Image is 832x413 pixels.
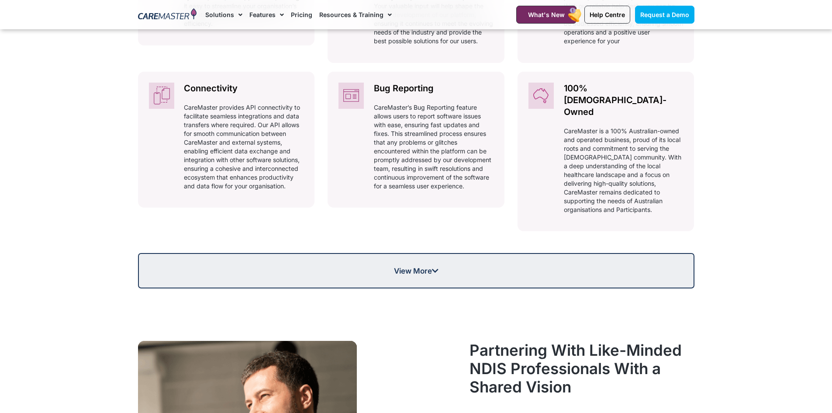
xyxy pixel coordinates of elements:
[338,83,364,109] img: CareMaster NDIS Software's Bug Reporting Administrator feature records issue reporting in the Par...
[149,83,174,109] img: CareMaster NDIS Software Connectivity: linking Administrators, Support Workers, Participants and ...
[138,253,694,288] a: View More
[635,6,694,24] a: Request a Demo
[564,83,684,118] h2: 100% [DEMOGRAPHIC_DATA]-Owned
[184,83,304,94] h2: Connectivity
[528,11,565,18] span: What's New
[374,83,494,94] h2: Bug Reporting
[590,11,625,18] span: Help Centre
[516,6,577,24] a: What's New
[470,341,694,396] h2: Partnering With Like-Minded NDIS Professionals With a Shared Vision
[640,11,689,18] span: Request a Demo
[528,83,554,109] img: CareMaster is an Australian-owned NDIS Software Solutions company with Administrator Features, a ...
[564,127,684,214] p: CareMaster is a 100% Australian-owned and operated business, proud of its local roots and commitm...
[374,103,494,191] p: CareMaster’s Bug Reporting feature allows users to report software issues with ease, ensuring fas...
[184,103,304,191] p: CareMaster provides API connectivity to facilitate seamless integrations and data transfers where...
[394,267,438,274] span: View More
[138,8,197,21] img: CareMaster Logo
[584,6,630,24] a: Help Centre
